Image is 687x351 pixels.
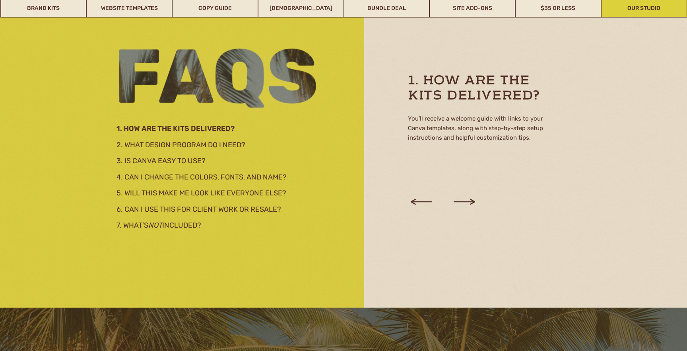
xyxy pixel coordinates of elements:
[116,123,299,132] a: 1. How are the kits delivered?
[148,221,162,230] i: not
[116,220,289,228] h3: 7. What’s included?
[408,74,565,101] h3: 1. How are the kits delivered?
[116,204,311,213] a: 6. Can I use this for client work or resale?
[116,139,289,148] a: 2. What design program do I need?
[116,220,289,228] a: 7. What’snotincluded?
[116,172,304,180] a: 4. Can I change the colors, fonts, and name?
[116,187,311,196] a: 5. Will this make me look like everyone else?
[408,114,556,148] p: You’ll receive a welcome guide with links to your Canva templates, along with step-by-step setup ...
[116,155,309,164] a: 3. Is Canva easy to use?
